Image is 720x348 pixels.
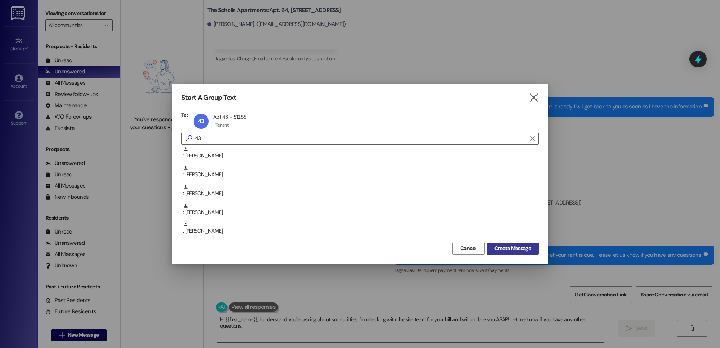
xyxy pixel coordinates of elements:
[183,165,539,179] div: : [PERSON_NAME]
[198,117,204,125] span: 43
[183,134,195,142] i: 
[181,112,188,119] h3: To:
[181,93,236,102] h3: Start A Group Text
[213,122,229,128] div: 1 Tenant
[183,203,539,216] div: : [PERSON_NAME]
[181,165,539,184] div: : [PERSON_NAME]
[460,244,477,252] span: Cancel
[195,133,526,144] input: Search for any contact or apartment
[452,243,485,255] button: Cancel
[213,113,246,120] div: Apt 43 - 5125S
[181,222,539,241] div: : [PERSON_NAME]
[494,244,531,252] span: Create Message
[530,136,534,142] i: 
[183,147,539,160] div: : [PERSON_NAME]
[529,94,539,102] i: 
[181,203,539,222] div: : [PERSON_NAME]
[183,184,539,197] div: : [PERSON_NAME]
[526,133,538,144] button: Clear text
[181,184,539,203] div: : [PERSON_NAME]
[183,222,539,235] div: : [PERSON_NAME]
[487,243,539,255] button: Create Message
[181,147,539,165] div: : [PERSON_NAME]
